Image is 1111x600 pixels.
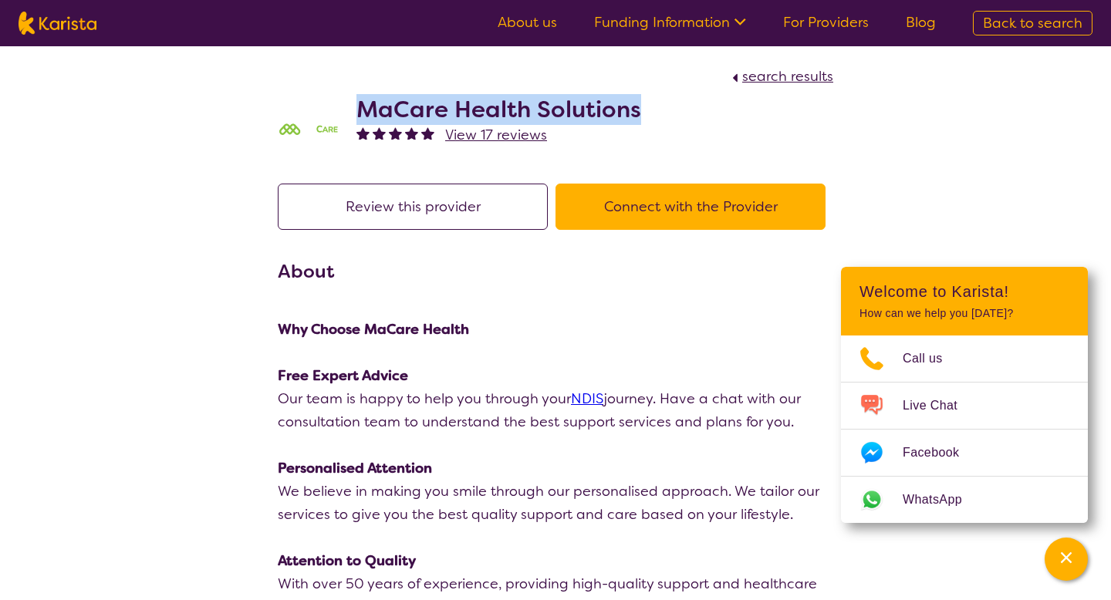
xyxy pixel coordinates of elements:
p: We believe in making you smile through our personalised approach. We tailor our services to give ... [278,480,833,526]
a: Connect with the Provider [555,197,833,216]
button: Channel Menu [1045,538,1088,581]
img: Karista logo [19,12,96,35]
a: NDIS [571,389,603,408]
a: Back to search [973,11,1092,35]
img: fullstar [356,126,370,140]
span: WhatsApp [903,488,981,511]
button: Connect with the Provider [555,184,826,230]
h2: MaCare Health Solutions [356,96,641,123]
img: mgttalrdbt23wl6urpfy.png [278,123,339,138]
strong: Attention to Quality [278,551,416,570]
span: Live Chat [903,394,976,417]
p: Our team is happy to help you through your journey. Have a chat with our consultation team to und... [278,387,833,433]
strong: Free Expert Advice [278,366,408,385]
h2: Welcome to Karista! [859,282,1069,301]
img: fullstar [373,126,386,140]
h3: About [278,258,833,285]
img: fullstar [421,126,434,140]
span: Back to search [983,14,1082,32]
a: About us [498,13,557,32]
a: Web link opens in a new tab. [841,477,1088,523]
a: search results [728,67,833,86]
a: Review this provider [278,197,555,216]
a: Blog [906,13,936,32]
span: Facebook [903,441,978,464]
span: Call us [903,347,961,370]
img: fullstar [389,126,402,140]
span: View 17 reviews [445,126,547,144]
div: Channel Menu [841,267,1088,523]
button: Review this provider [278,184,548,230]
span: search results [742,67,833,86]
ul: Choose channel [841,335,1088,523]
p: How can we help you [DATE]? [859,307,1069,320]
a: Funding Information [594,13,746,32]
a: View 17 reviews [445,123,547,147]
img: fullstar [405,126,418,140]
a: For Providers [783,13,869,32]
strong: Why Choose MaCare Health [278,320,469,339]
strong: Personalised Attention [278,459,432,477]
